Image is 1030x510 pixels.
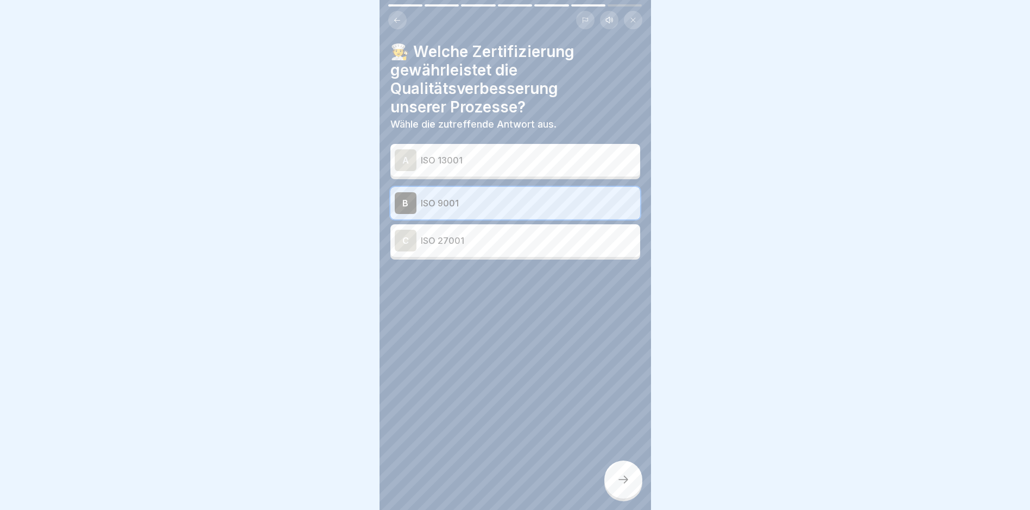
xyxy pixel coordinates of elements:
[421,154,636,167] p: ISO 13001
[421,197,636,210] p: ISO 9001
[395,192,416,214] div: B
[395,230,416,251] div: C
[421,234,636,247] p: ISO 27001
[390,118,640,130] p: Wähle die zutreffende Antwort aus.
[395,149,416,171] div: A
[390,42,640,116] h4: 🧑‍🍳 Welche Zertifizierung gewährleistet die Qualitätsverbesserung unserer Prozesse?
